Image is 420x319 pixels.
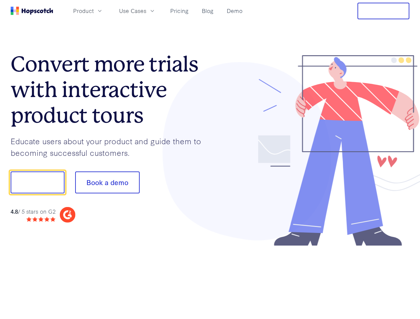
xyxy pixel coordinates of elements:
[11,135,210,158] p: Educate users about your product and guide them to becoming successful customers.
[11,207,56,216] div: / 5 stars on G2
[11,171,65,193] button: Show me!
[119,7,146,15] span: Use Cases
[357,3,409,19] button: Free Trial
[69,5,107,16] button: Product
[73,7,94,15] span: Product
[168,5,191,16] a: Pricing
[11,207,18,215] strong: 4.8
[75,171,140,193] button: Book a demo
[115,5,160,16] button: Use Cases
[224,5,245,16] a: Demo
[11,7,53,15] a: Home
[11,52,210,128] h1: Convert more trials with interactive product tours
[199,5,216,16] a: Blog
